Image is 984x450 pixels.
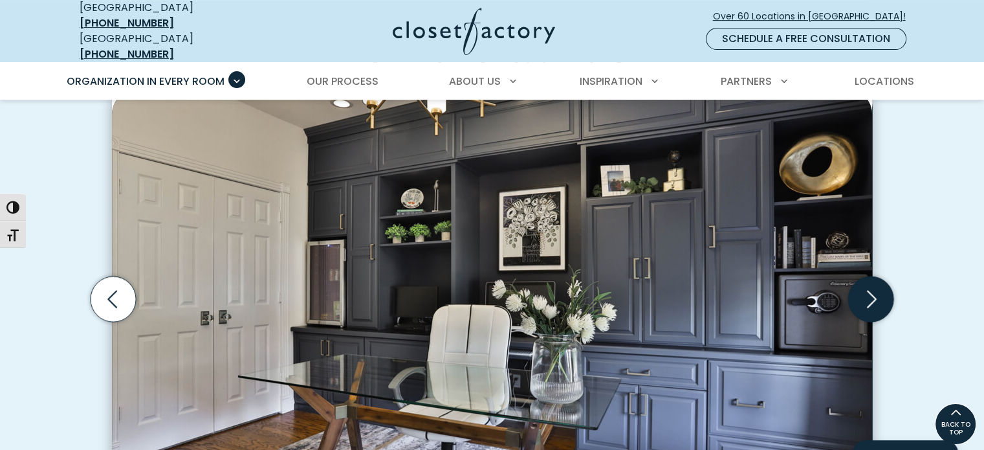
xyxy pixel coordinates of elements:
[712,5,917,28] a: Over 60 Locations in [GEOGRAPHIC_DATA]!
[80,31,267,62] div: [GEOGRAPHIC_DATA]
[854,74,913,89] span: Locations
[85,271,141,327] button: Previous slide
[935,403,976,445] a: BACK TO TOP
[580,74,642,89] span: Inspiration
[713,10,916,23] span: Over 60 Locations in [GEOGRAPHIC_DATA]!
[721,74,772,89] span: Partners
[80,47,174,62] a: [PHONE_NUMBER]
[67,74,224,89] span: Organization in Every Room
[706,28,906,50] a: Schedule a Free Consultation
[80,16,174,30] a: [PHONE_NUMBER]
[449,74,501,89] span: About Us
[307,74,378,89] span: Our Process
[843,271,899,327] button: Next slide
[393,8,555,55] img: Closet Factory Logo
[58,63,927,100] nav: Primary Menu
[935,421,976,436] span: BACK TO TOP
